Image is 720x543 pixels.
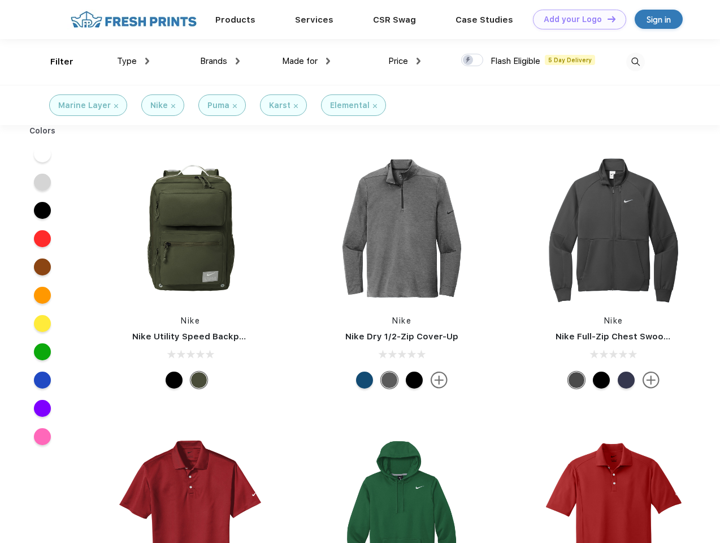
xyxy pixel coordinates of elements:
[593,372,610,389] div: Black
[215,15,255,25] a: Products
[373,15,416,25] a: CSR Swag
[295,15,333,25] a: Services
[50,55,73,68] div: Filter
[417,58,420,64] img: dropdown.png
[150,100,168,111] div: Nike
[626,53,645,71] img: desktop_search.svg
[145,58,149,64] img: dropdown.png
[388,56,408,66] span: Price
[643,372,660,389] img: more.svg
[345,331,458,342] a: Nike Dry 1/2-Zip Cover-Up
[356,372,373,389] div: Gym Blue
[115,153,266,304] img: func=resize&h=266
[556,331,706,342] a: Nike Full-Zip Chest Swoosh Jacket
[114,104,118,108] img: filter_cancel.svg
[207,100,229,111] div: Puma
[618,372,635,389] div: Midnight Navy
[381,372,398,389] div: Black Heather
[166,372,183,389] div: Black
[568,372,585,389] div: Anthracite
[21,125,64,137] div: Colors
[406,372,423,389] div: Black
[373,104,377,108] img: filter_cancel.svg
[330,100,370,111] div: Elemental
[181,316,200,325] a: Nike
[431,372,448,389] img: more.svg
[190,372,207,389] div: Cargo Khaki
[326,58,330,64] img: dropdown.png
[604,316,623,325] a: Nike
[544,15,602,24] div: Add your Logo
[327,153,477,304] img: func=resize&h=266
[491,56,540,66] span: Flash Eligible
[236,58,240,64] img: dropdown.png
[67,10,200,29] img: fo%20logo%202.webp
[117,56,137,66] span: Type
[608,16,615,22] img: DT
[294,104,298,108] img: filter_cancel.svg
[282,56,318,66] span: Made for
[269,100,290,111] div: Karst
[635,10,683,29] a: Sign in
[233,104,237,108] img: filter_cancel.svg
[647,13,671,26] div: Sign in
[545,55,595,65] span: 5 Day Delivery
[58,100,111,111] div: Marine Layer
[132,331,254,342] a: Nike Utility Speed Backpack
[539,153,689,304] img: func=resize&h=266
[171,104,175,108] img: filter_cancel.svg
[200,56,227,66] span: Brands
[392,316,411,325] a: Nike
